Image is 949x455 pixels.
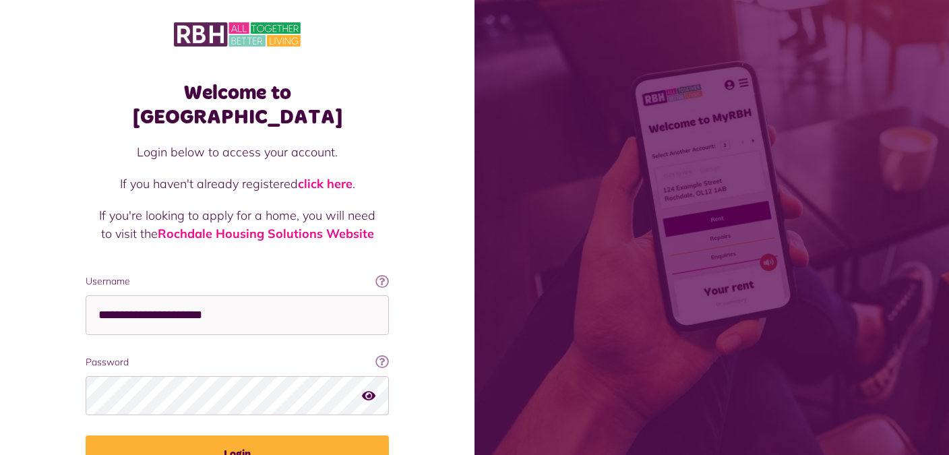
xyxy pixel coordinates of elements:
img: MyRBH [174,20,301,49]
a: Rochdale Housing Solutions Website [158,226,374,241]
p: If you haven't already registered . [99,175,375,193]
h1: Welcome to [GEOGRAPHIC_DATA] [86,81,389,129]
p: Login below to access your account. [99,143,375,161]
label: Username [86,274,389,289]
a: click here [298,176,353,191]
p: If you're looking to apply for a home, you will need to visit the [99,206,375,243]
label: Password [86,355,389,369]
